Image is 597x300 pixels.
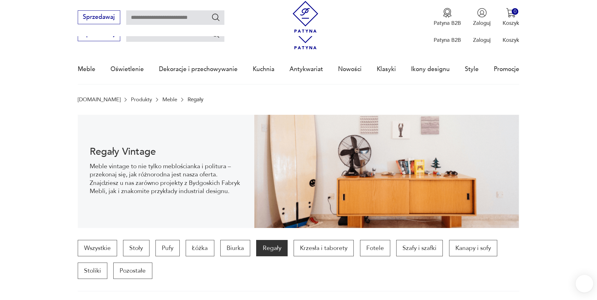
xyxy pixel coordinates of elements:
[113,263,152,279] a: Pozostałe
[78,240,117,256] a: Wszystkie
[473,8,491,27] button: Zaloguj
[473,19,491,27] p: Zaloguj
[434,19,461,27] p: Patyna B2B
[220,240,250,256] a: Biurka
[211,30,220,39] button: Szukaj
[256,240,287,256] a: Regały
[506,8,516,18] img: Ikona koszyka
[449,240,497,256] a: Kanapy i sofy
[411,55,450,84] a: Ikony designu
[290,1,321,33] img: Patyna - sklep z meblami i dekoracjami vintage
[434,36,461,44] p: Patyna B2B
[290,55,323,84] a: Antykwariat
[78,32,120,37] a: Sprzedawaj
[211,13,220,22] button: Szukaj
[131,97,152,103] a: Produkty
[503,19,519,27] p: Koszyk
[503,36,519,44] p: Koszyk
[110,55,144,84] a: Oświetlenie
[186,240,214,256] a: Łóżka
[465,55,479,84] a: Style
[90,162,242,196] p: Meble vintage to nie tylko meblościanka i politura – przekonaj się, jak różnorodna jest nasza ofe...
[473,36,491,44] p: Zaloguj
[576,275,593,292] iframe: Smartsupp widget button
[78,97,121,103] a: [DOMAIN_NAME]
[434,8,461,27] a: Ikona medaluPatyna B2B
[78,263,107,279] a: Stoliki
[162,97,177,103] a: Meble
[512,8,518,15] div: 0
[494,55,519,84] a: Promocje
[434,8,461,27] button: Patyna B2B
[159,55,238,84] a: Dekoracje i przechowywanie
[377,55,396,84] a: Klasyki
[123,240,149,256] a: Stoły
[188,97,203,103] p: Regały
[78,55,95,84] a: Meble
[78,10,120,24] button: Sprzedawaj
[360,240,390,256] a: Fotele
[338,55,362,84] a: Nowości
[155,240,180,256] a: Pufy
[503,8,519,27] button: 0Koszyk
[90,147,242,156] h1: Regały Vintage
[253,55,274,84] a: Kuchnia
[396,240,443,256] a: Szafy i szafki
[78,15,120,20] a: Sprzedawaj
[477,8,487,18] img: Ikonka użytkownika
[294,240,354,256] a: Krzesła i taborety
[254,115,519,228] img: dff48e7735fce9207bfd6a1aaa639af4.png
[442,8,452,18] img: Ikona medalu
